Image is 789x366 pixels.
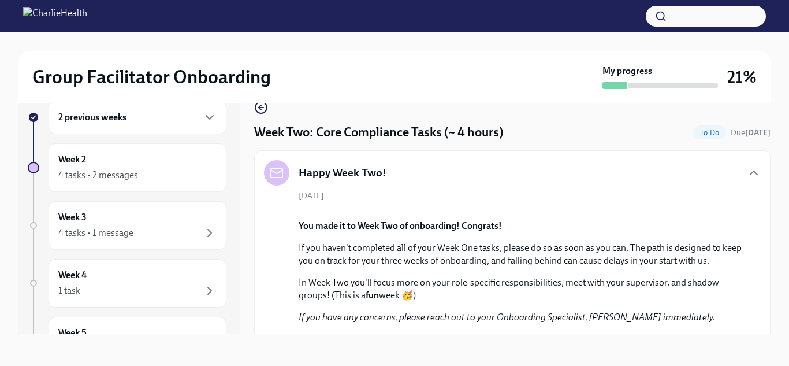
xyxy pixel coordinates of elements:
[28,143,226,192] a: Week 24 tasks • 2 messages
[58,227,133,239] div: 4 tasks • 1 message
[58,269,87,282] h6: Week 4
[727,66,757,87] h3: 21%
[58,111,126,124] h6: 2 previous weeks
[49,101,226,134] div: 2 previous weeks
[299,276,742,302] p: In Week Two you'll focus more on your role-specific responsibilities, meet with your supervisor, ...
[366,290,379,301] strong: fun
[58,169,138,182] div: 4 tasks • 2 messages
[602,65,652,77] strong: My progress
[23,7,87,25] img: CharlieHealth
[299,165,386,180] h5: Happy Week Two!
[299,190,324,201] span: [DATE]
[32,65,271,88] h2: Group Facilitator Onboarding
[58,284,80,297] div: 1 task
[58,327,87,339] h6: Week 5
[28,201,226,250] a: Week 34 tasks • 1 message
[28,317,226,365] a: Week 5
[731,128,771,138] span: Due
[299,312,715,323] em: If you have any concerns, please reach out to your Onboarding Specialist, [PERSON_NAME] immediately.
[299,333,742,358] p: If you're having issues accessing any systems, ➡️ .
[254,124,504,141] h4: Week Two: Core Compliance Tasks (~ 4 hours)
[299,242,742,267] p: If you haven't completed all of your Week One tasks, please do so as soon as you can. The path is...
[58,211,87,224] h6: Week 3
[58,153,86,166] h6: Week 2
[693,128,726,137] span: To Do
[745,128,771,138] strong: [DATE]
[299,220,502,231] strong: You made it to Week Two of onboarding! Congrats!
[731,127,771,138] span: September 29th, 2025 09:00
[28,259,226,308] a: Week 41 task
